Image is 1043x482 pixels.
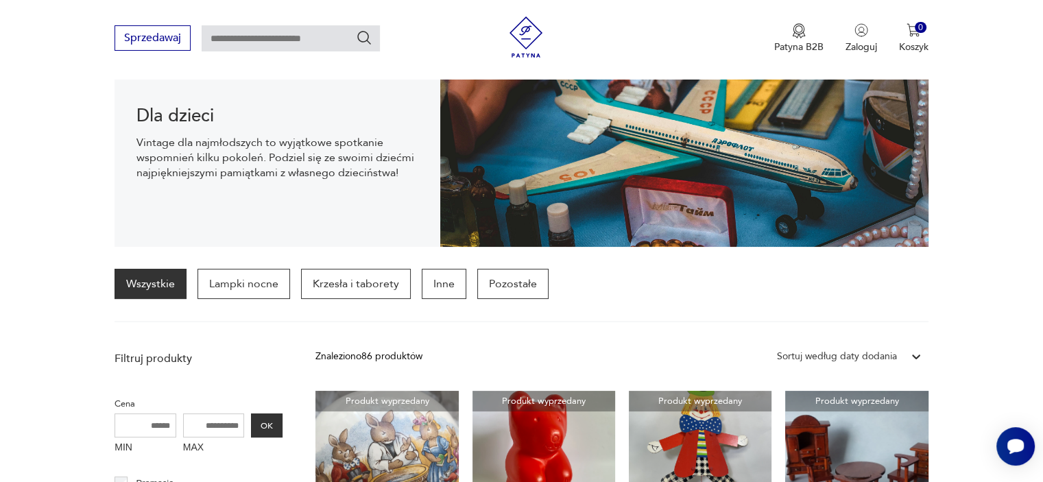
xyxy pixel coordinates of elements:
[774,40,824,53] p: Patyna B2B
[774,23,824,53] button: Patyna B2B
[505,16,547,58] img: Patyna - sklep z meblami i dekoracjami vintage
[996,427,1035,466] iframe: Smartsupp widget button
[136,135,418,180] p: Vintage dla najmłodszych to wyjątkowe spotkanie wspomnień kilku pokoleń. Podziel się ze swoimi dz...
[115,269,187,299] a: Wszystkie
[315,349,422,364] div: Znaleziono 86 produktów
[356,29,372,46] button: Szukaj
[422,269,466,299] a: Inne
[846,40,877,53] p: Zaloguj
[854,23,868,37] img: Ikonka użytkownika
[115,396,283,411] p: Cena
[915,22,926,34] div: 0
[251,413,283,437] button: OK
[115,25,191,51] button: Sprzedawaj
[899,40,928,53] p: Koszyk
[792,23,806,38] img: Ikona medalu
[115,437,176,459] label: MIN
[777,349,897,364] div: Sortuj według daty dodania
[183,437,245,459] label: MAX
[774,23,824,53] a: Ikona medaluPatyna B2B
[301,269,411,299] a: Krzesła i taborety
[115,34,191,44] a: Sprzedawaj
[846,23,877,53] button: Zaloguj
[899,23,928,53] button: 0Koszyk
[136,108,418,124] h1: Dla dzieci
[115,351,283,366] p: Filtruj produkty
[477,269,549,299] a: Pozostałe
[440,41,928,247] img: dff5d79138fcd5443aa57302cb61cbc4.jpg
[907,23,920,37] img: Ikona koszyka
[197,269,290,299] a: Lampki nocne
